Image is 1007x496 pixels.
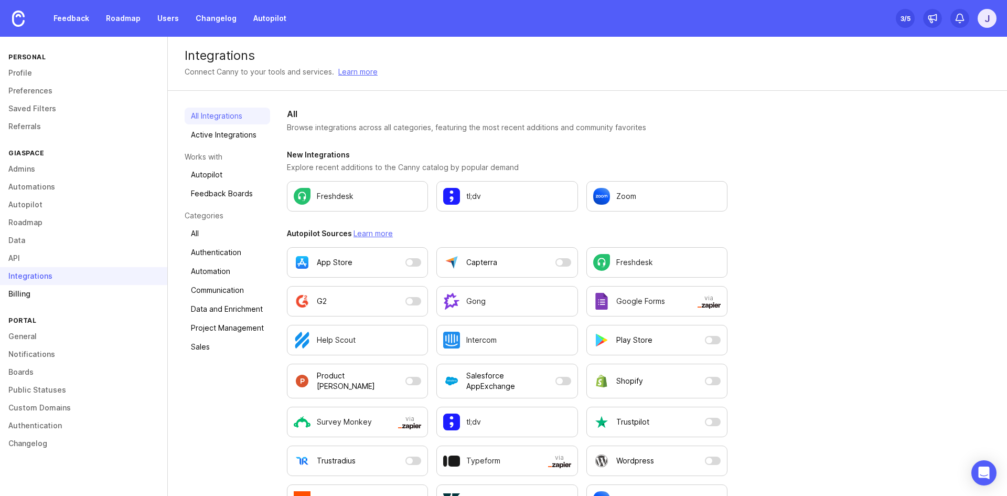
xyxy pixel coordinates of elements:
a: Configure Google Forms in a new tab. [586,286,727,316]
a: Feedback Boards [185,185,270,202]
a: Active Integrations [185,126,270,143]
span: via [698,294,721,309]
p: Zoom [616,191,636,202]
div: Open Intercom Messenger [971,460,997,486]
button: Capterra is currently disabled as an Autopilot data source. Open a modal to adjust settings. [436,247,577,278]
p: Typeform [466,456,500,466]
p: Works with [185,152,270,162]
a: All Integrations [185,108,270,124]
button: Play Store is currently disabled as an Autopilot data source. Open a modal to adjust settings. [586,325,727,355]
p: Trustradius [317,456,356,466]
p: tl;dv [466,191,481,202]
p: Salesforce AppExchange [466,371,551,392]
a: Configure Freshdesk settings. [586,247,727,278]
a: Autopilot [247,9,293,28]
a: Feedback [47,9,95,28]
p: Intercom [466,335,497,345]
p: Explore recent additions to the Canny catalog by popular demand [287,162,727,173]
p: App Store [317,257,352,268]
img: Canny Home [12,10,25,27]
a: Changelog [189,9,243,28]
a: Configure Intercom settings. [436,325,577,355]
button: 3/5 [896,9,915,28]
p: tl;dv [466,417,481,427]
p: Freshdesk [317,191,353,202]
img: svg+xml;base64,PHN2ZyB3aWR0aD0iNTAwIiBoZWlnaHQ9IjEzNiIgZmlsbD0ibm9uZSIgeG1sbnM9Imh0dHA6Ly93d3cudz... [548,462,571,468]
button: Wordpress is currently disabled as an Autopilot data source. Open a modal to adjust settings. [586,446,727,476]
p: Wordpress [616,456,654,466]
button: Product Hunt is currently disabled as an Autopilot data source. Open a modal to adjust settings. [287,364,428,398]
span: via [548,453,571,468]
button: Trustradius is currently disabled as an Autopilot data source. Open a modal to adjust settings. [287,446,428,476]
a: Learn more [338,66,378,78]
a: Autopilot [185,166,270,183]
div: 3 /5 [901,11,910,26]
h2: All [287,108,727,120]
span: via [398,415,421,429]
button: J [978,9,997,28]
a: Sales [185,339,270,355]
a: Data and Enrichment [185,301,270,318]
p: G2 [317,296,327,307]
p: Freshdesk [616,257,653,268]
div: Connect Canny to your tools and services. [185,66,334,78]
p: Google Forms [616,296,665,307]
a: Configure tl;dv settings. [436,407,577,437]
p: Survey Monkey [317,417,372,427]
p: Trustpilot [616,417,649,427]
a: Authentication [185,244,270,261]
button: App Store is currently disabled as an Autopilot data source. Open a modal to adjust settings. [287,247,428,278]
img: svg+xml;base64,PHN2ZyB3aWR0aD0iNTAwIiBoZWlnaHQ9IjEzNiIgZmlsbD0ibm9uZSIgeG1sbnM9Imh0dHA6Ly93d3cudz... [398,423,421,429]
p: Gong [466,296,486,307]
div: Integrations [185,49,990,62]
a: Configure tl;dv settings. [436,181,577,212]
a: All [185,225,270,242]
a: Automation [185,263,270,280]
p: Shopify [616,376,643,386]
a: Communication [185,282,270,299]
p: Play Store [616,335,652,345]
button: G2 is currently disabled as an Autopilot data source. Open a modal to adjust settings. [287,286,428,316]
a: Configure Gong settings. [436,286,577,316]
p: Categories [185,210,270,221]
p: Help Scout [317,335,356,345]
a: Project Management [185,320,270,336]
a: Configure Typeform in a new tab. [436,446,577,476]
a: Configure Freshdesk settings. [287,181,428,212]
button: Salesforce AppExchange is currently disabled as an Autopilot data source. Open a modal to adjust ... [436,364,577,398]
h3: Autopilot Sources [287,228,727,239]
a: Configure Help Scout settings. [287,325,428,355]
a: Roadmap [100,9,147,28]
button: Trustpilot is currently disabled as an Autopilot data source. Open a modal to adjust settings. [586,407,727,437]
a: Users [151,9,185,28]
a: Configure Zoom settings. [586,181,727,212]
a: Configure Survey Monkey in a new tab. [287,407,428,437]
p: Product [PERSON_NAME] [317,371,401,392]
p: Browse integrations across all categories, featuring the most recent additions and community favo... [287,122,727,133]
img: svg+xml;base64,PHN2ZyB3aWR0aD0iNTAwIiBoZWlnaHQ9IjEzNiIgZmlsbD0ibm9uZSIgeG1sbnM9Imh0dHA6Ly93d3cudz... [698,302,721,309]
p: Capterra [466,257,497,268]
a: Learn more [353,229,393,238]
button: Shopify is currently disabled as an Autopilot data source. Open a modal to adjust settings. [586,364,727,398]
h3: New Integrations [287,150,727,160]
